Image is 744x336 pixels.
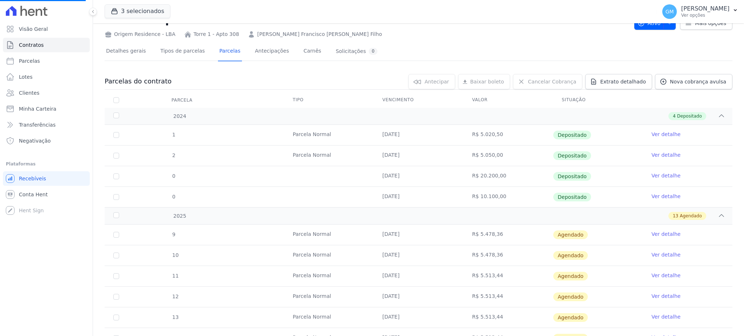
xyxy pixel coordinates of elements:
a: Torre 1 - Apto 308 [194,30,239,38]
th: Situação [553,93,643,108]
a: Ver detalhe [651,151,680,159]
span: GM [666,9,674,14]
span: 9 [171,231,175,237]
td: [DATE] [374,287,464,307]
a: Minha Carteira [3,102,90,116]
span: 2024 [173,112,186,120]
a: Ver detalhe [651,313,680,320]
td: Parcela Normal [284,225,374,245]
div: Plataformas [6,160,87,168]
span: Clientes [19,89,39,97]
td: R$ 5.478,36 [463,225,553,245]
span: Agendado [553,292,588,301]
span: Agendado [553,230,588,239]
span: Visão Geral [19,25,48,33]
td: R$ 5.478,36 [463,245,553,266]
input: Só é possível selecionar pagamentos em aberto [113,173,119,179]
td: Parcela Normal [284,245,374,266]
a: Negativação [3,134,90,148]
td: R$ 5.513,44 [463,266,553,286]
a: Clientes [3,86,90,100]
a: Ver detalhe [651,251,680,258]
p: Ver opções [681,12,729,18]
td: [DATE] [374,266,464,286]
h3: Parcelas do contrato [105,77,171,86]
a: Ver detalhe [651,172,680,179]
a: Extrato detalhado [585,74,652,89]
input: default [113,315,119,320]
span: Agendado [553,272,588,280]
span: 0 [171,173,175,179]
span: Nova cobrança avulsa [670,78,726,85]
span: Lotes [19,73,33,81]
td: R$ 10.100,00 [463,187,553,207]
span: Agendado [680,213,702,219]
td: [DATE] [374,245,464,266]
span: 12 [171,294,179,299]
span: 4 [673,113,676,119]
a: Transferências [3,118,90,132]
span: Transferências [19,121,56,128]
a: Contratos [3,38,90,52]
td: Parcela Normal [284,146,374,166]
a: Parcelas [3,54,90,68]
a: Ver detalhe [651,272,680,279]
td: [DATE] [374,187,464,207]
input: Só é possível selecionar pagamentos em aberto [113,194,119,200]
a: Detalhes gerais [105,42,147,61]
span: Depositado [677,113,702,119]
th: Valor [463,93,553,108]
a: Recebíveis [3,171,90,186]
input: Só é possível selecionar pagamentos em aberto [113,132,119,138]
button: 3 selecionados [105,4,170,18]
span: 1 [171,132,175,138]
td: Parcela Normal [284,266,374,286]
div: Parcela [163,93,201,107]
td: Parcela Normal [284,125,374,145]
span: Agendado [553,313,588,322]
a: Ver detalhe [651,131,680,138]
span: 13 [673,213,678,219]
td: Parcela Normal [284,287,374,307]
a: Conta Hent [3,187,90,202]
td: [DATE] [374,146,464,166]
div: Origem Residence - LBA [105,30,175,38]
span: Depositado [553,131,591,139]
span: 11 [171,273,179,279]
td: [DATE] [374,225,464,245]
button: GM [PERSON_NAME] Ver opções [656,1,744,22]
span: Parcelas [19,57,40,65]
a: Antecipações [254,42,291,61]
input: default [113,253,119,258]
input: default [113,273,119,279]
a: [PERSON_NAME] Francisco [PERSON_NAME] Filho [257,30,382,38]
th: Vencimento [374,93,464,108]
a: Ver detalhe [651,230,680,238]
td: Parcela Normal [284,307,374,328]
span: Extrato detalhado [600,78,646,85]
span: Depositado [553,172,591,181]
div: Solicitações [336,48,377,55]
span: 2 [171,152,175,158]
span: Contratos [19,41,44,49]
span: 10 [171,252,179,258]
p: [PERSON_NAME] [681,5,729,12]
td: R$ 20.200,00 [463,166,553,187]
span: 13 [171,314,179,320]
span: Agendado [553,251,588,260]
span: Recebíveis [19,175,46,182]
td: [DATE] [374,307,464,328]
td: R$ 5.513,44 [463,307,553,328]
span: Negativação [19,137,51,144]
td: [DATE] [374,125,464,145]
input: default [113,232,119,238]
td: [DATE] [374,166,464,187]
td: R$ 5.050,00 [463,146,553,166]
a: Lotes [3,70,90,84]
span: 0 [171,194,175,200]
a: Ver detalhe [651,193,680,200]
span: Depositado [553,193,591,201]
input: default [113,294,119,300]
span: 2025 [173,212,186,220]
a: Carnês [302,42,323,61]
